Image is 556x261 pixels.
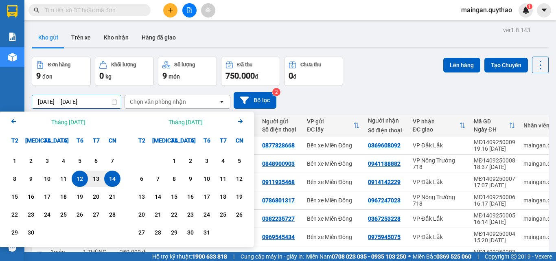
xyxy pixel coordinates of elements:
[23,189,39,205] div: Choose Thứ Ba, tháng 09 16 2025. It's available.
[201,210,212,219] div: 24
[90,210,102,219] div: 27
[166,132,182,149] div: T4
[235,116,245,127] button: Next month.
[7,189,23,205] div: Choose Thứ Hai, tháng 09 15 2025. It's available.
[58,192,69,202] div: 18
[522,7,530,14] img: icon-new-feature
[201,228,212,237] div: 31
[231,206,247,223] div: Choose Chủ Nhật, tháng 10 26 2025. It's available.
[163,3,177,18] button: plus
[237,62,252,68] div: Đã thu
[306,252,406,261] span: Miền Nam
[185,192,196,202] div: 16
[130,98,186,106] div: Chọn văn phòng nhận
[45,6,141,15] input: Tìm tên, số ĐT hoặc mã đơn
[9,192,20,202] div: 15
[36,71,41,81] span: 9
[70,7,127,26] div: VP Đắk Lắk
[233,252,234,261] span: |
[88,132,104,149] div: T7
[9,174,20,184] div: 8
[215,189,231,205] div: Choose Thứ Bảy, tháng 10 18 2025. It's available.
[7,132,23,149] div: T2
[474,212,515,219] div: MĐ1409250005
[219,99,225,105] svg: open
[169,118,203,126] div: Tháng [DATE]
[88,171,104,187] div: Choose Thứ Bảy, tháng 09 13 2025. It's available.
[152,192,164,202] div: 14
[470,115,519,136] th: Toggle SortBy
[182,224,199,241] div: Choose Thứ Năm, tháng 10 30 2025. It's available.
[234,92,276,109] button: Bộ lọc
[70,8,89,16] span: Nhận:
[185,174,196,184] div: 9
[9,244,16,252] span: message
[152,252,227,261] span: Hỗ trợ kỹ thuật:
[408,255,411,258] span: ⚪️
[70,26,127,38] div: 0369608092
[25,156,37,166] div: 2
[217,210,229,219] div: 25
[25,174,37,184] div: 9
[107,192,118,202] div: 21
[332,253,406,260] strong: 0708 023 035 - 0935 103 250
[134,206,150,223] div: Choose Thứ Hai, tháng 10 20 2025. It's available.
[72,132,88,149] div: T6
[169,174,180,184] div: 8
[169,156,180,166] div: 1
[185,156,196,166] div: 2
[88,206,104,223] div: Choose Thứ Bảy, tháng 09 27 2025. It's available.
[368,215,401,222] div: 0367253228
[528,4,531,9] span: 1
[42,174,53,184] div: 10
[307,179,360,185] div: Bến xe Miền Đông
[150,171,166,187] div: Choose Thứ Ba, tháng 10 7 2025. It's available.
[413,252,466,259] div: VP Đắk Lắk
[166,171,182,187] div: Choose Thứ Tư, tháng 10 8 2025. It's available.
[413,118,459,125] div: VP nhận
[182,189,199,205] div: Choose Thứ Năm, tháng 10 16 2025. It's available.
[413,252,471,261] span: Miền Bắc
[55,206,72,223] div: Choose Thứ Năm, tháng 09 25 2025. It's available.
[215,153,231,169] div: Choose Thứ Bảy, tháng 10 4 2025. It's available.
[474,175,515,182] div: MĐ1409250007
[413,179,466,185] div: VP Đắk Lắk
[8,33,17,41] img: solution-icon
[182,171,199,187] div: Choose Thứ Năm, tháng 10 9 2025. It's available.
[166,153,182,169] div: Choose Thứ Tư, tháng 10 1 2025. It's available.
[474,182,515,189] div: 17:07 [DATE]
[413,142,466,149] div: VP Đắk Lắk
[217,192,229,202] div: 18
[474,139,515,145] div: MĐ1409250009
[25,192,37,202] div: 16
[307,234,360,240] div: Bến xe Miền Đông
[42,192,53,202] div: 17
[48,62,70,68] div: Đơn hàng
[234,174,245,184] div: 12
[455,5,519,15] span: maingan.quythao
[120,249,156,255] div: 250.000 đ
[7,7,64,26] div: Bến xe Miền Đông
[134,224,150,241] div: Choose Thứ Hai, tháng 10 27 2025. It's available.
[136,174,147,184] div: 6
[25,210,37,219] div: 23
[99,71,104,81] span: 0
[541,7,548,14] span: caret-down
[134,189,150,205] div: Choose Thứ Hai, tháng 10 13 2025. It's available.
[25,228,37,237] div: 30
[413,215,466,222] div: VP Đắk Lắk
[166,189,182,205] div: Choose Thứ Tư, tháng 10 15 2025. It's available.
[55,132,72,149] div: T5
[97,28,135,47] button: Kho nhận
[6,43,65,53] div: 30.000
[9,116,19,127] button: Previous month.
[39,189,55,205] div: Choose Thứ Tư, tháng 09 17 2025. It's available.
[307,118,353,125] div: VP gửi
[199,224,215,241] div: Choose Thứ Sáu, tháng 10 31 2025. It's available.
[39,132,55,149] div: T4
[23,171,39,187] div: Choose Thứ Ba, tháng 09 9 2025. It's available.
[150,206,166,223] div: Choose Thứ Ba, tháng 10 21 2025. It's available.
[166,224,182,241] div: Choose Thứ Tư, tháng 10 29 2025. It's available.
[104,132,120,149] div: CN
[234,210,245,219] div: 26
